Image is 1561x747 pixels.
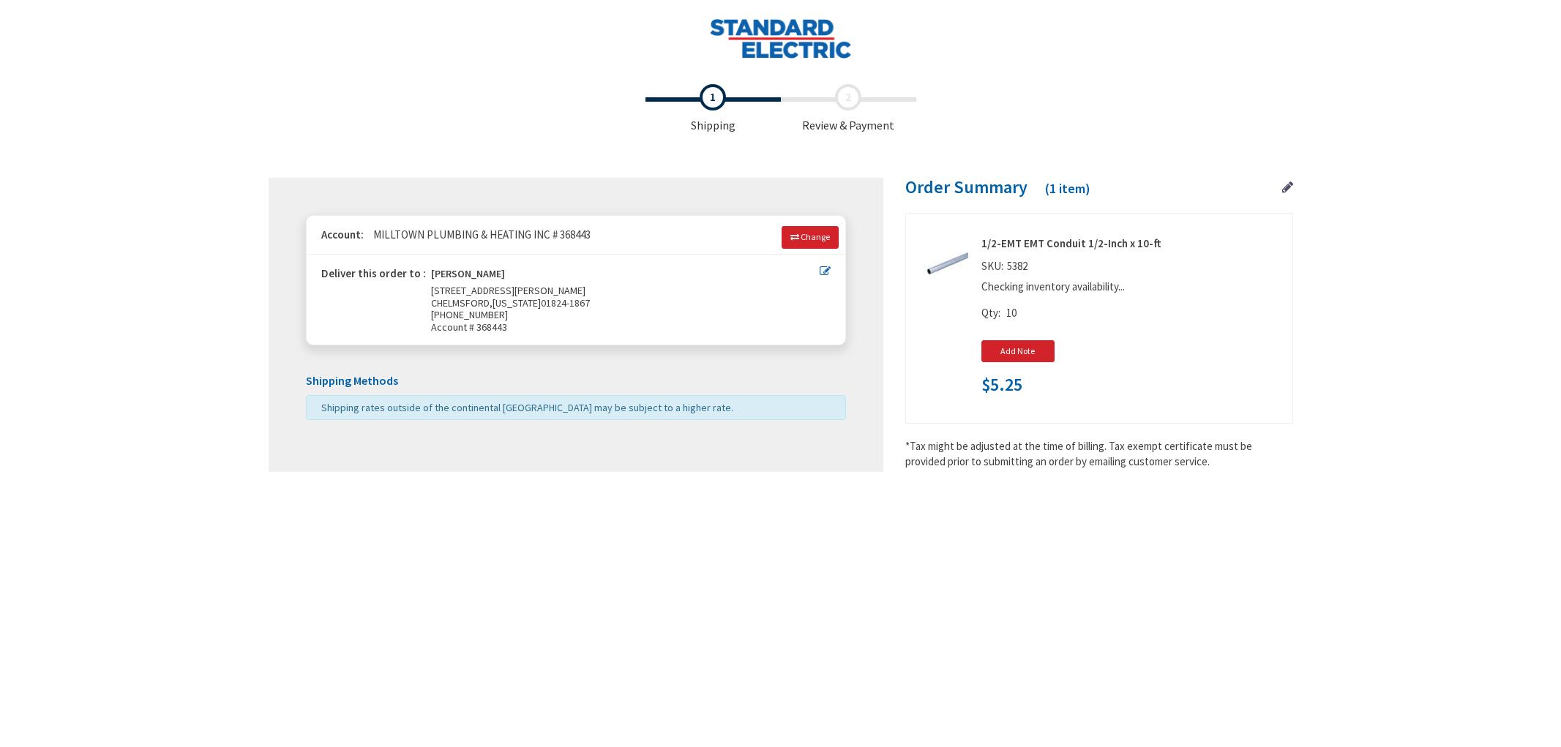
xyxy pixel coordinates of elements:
h5: Shipping Methods [306,375,846,388]
span: Account # 368443 [431,321,820,334]
span: [STREET_ADDRESS][PERSON_NAME] [431,284,585,297]
strong: Deliver this order to : [321,266,426,280]
span: CHELMSFORD, [431,296,493,309]
span: 01824-1867 [541,296,590,309]
span: [US_STATE] [493,296,541,309]
iframe: Opens a widget where you can find more information [1419,707,1517,743]
span: [PHONE_NUMBER] [431,308,508,321]
span: Change [801,231,830,242]
span: (1 item) [1045,180,1090,197]
span: Shipping [645,84,781,134]
p: Checking inventory availability... [981,279,1274,294]
strong: Account: [321,228,364,241]
a: Change [782,226,839,248]
span: $5.25 [981,375,1022,394]
span: MILLTOWN PLUMBING & HEATING INC # 368443 [366,228,591,241]
span: Order Summary [905,176,1027,198]
span: Shipping rates outside of the continental [GEOGRAPHIC_DATA] may be subject to a higher rate. [321,401,733,414]
: *Tax might be adjusted at the time of billing. Tax exempt certificate must be provided prior to s... [905,438,1293,470]
span: Qty [981,306,998,320]
div: SKU: [981,258,1031,279]
span: 5382 [1003,259,1031,273]
span: Review & Payment [781,84,916,134]
img: Standard Electric [709,18,852,59]
strong: 1/2-EMT EMT Conduit 1/2-Inch x 10-ft [981,236,1281,251]
strong: [PERSON_NAME] [431,268,505,285]
img: 1/2-EMT EMT Conduit 1/2-Inch x 10-ft [923,241,968,287]
span: 10 [1006,306,1017,320]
